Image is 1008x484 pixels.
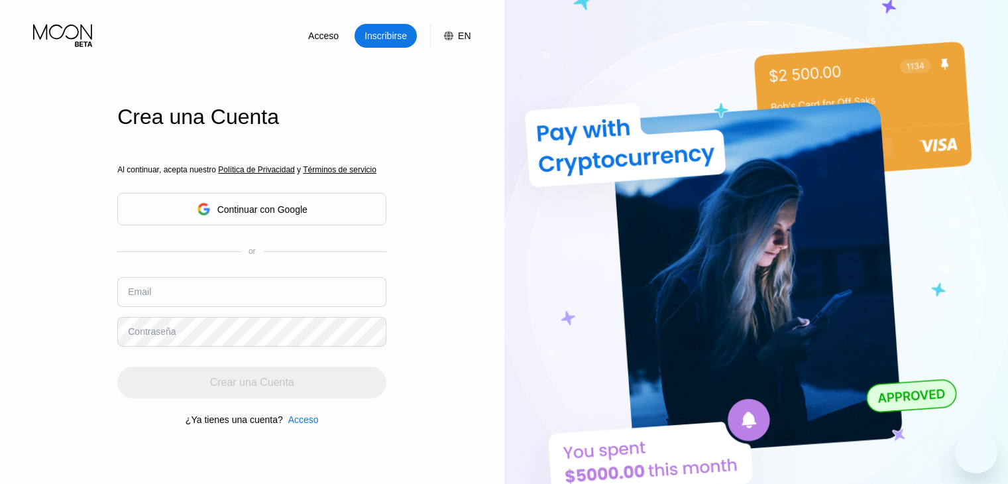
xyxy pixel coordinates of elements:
div: Acceso [292,24,355,48]
span: y [295,165,303,174]
div: EN [430,24,471,48]
div: EN [458,30,471,41]
div: ¿Ya tienes una cuenta? [186,414,283,425]
iframe: Botón para iniciar la ventana de mensajería [955,431,997,473]
div: Continuar con Google [217,204,308,215]
div: Email [128,286,151,297]
div: or [249,247,256,256]
div: Inscribirse [363,29,408,42]
div: Contraseña [128,326,176,337]
span: Términos de servicio [303,165,376,174]
div: Crea una Cuenta [117,105,386,129]
div: Acceso [288,414,319,425]
div: Acceso [283,414,319,425]
div: Al continuar, acepta nuestro [117,165,386,174]
div: Acceso [307,29,340,42]
span: Política de Privacidad [218,165,294,174]
div: Inscribirse [355,24,417,48]
div: Continuar con Google [117,193,386,225]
